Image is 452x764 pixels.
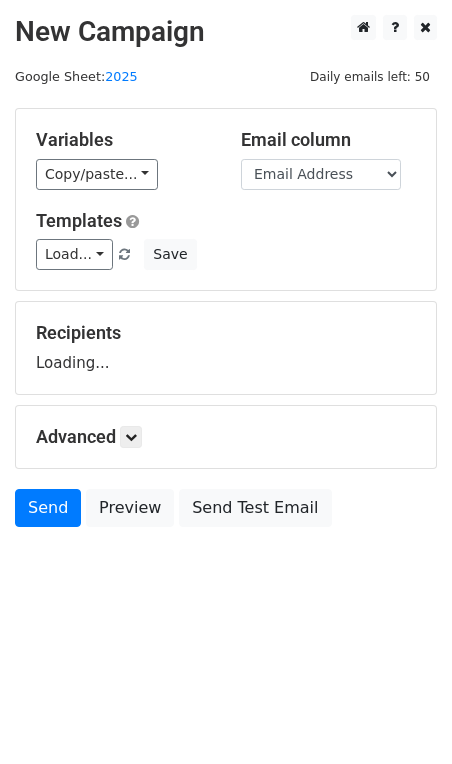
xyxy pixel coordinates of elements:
a: Daily emails left: 50 [303,69,437,84]
h5: Email column [241,129,416,151]
span: Daily emails left: 50 [303,66,437,88]
h5: Recipients [36,322,416,344]
h2: New Campaign [15,15,437,49]
button: Save [144,239,196,270]
a: Send [15,489,81,527]
a: 2025 [105,69,137,84]
small: Google Sheet: [15,69,138,84]
a: Send Test Email [179,489,331,527]
div: Loading... [36,322,416,374]
a: Preview [86,489,174,527]
a: Load... [36,239,113,270]
a: Copy/paste... [36,159,158,190]
h5: Variables [36,129,211,151]
h5: Advanced [36,426,416,448]
a: Templates [36,210,122,231]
